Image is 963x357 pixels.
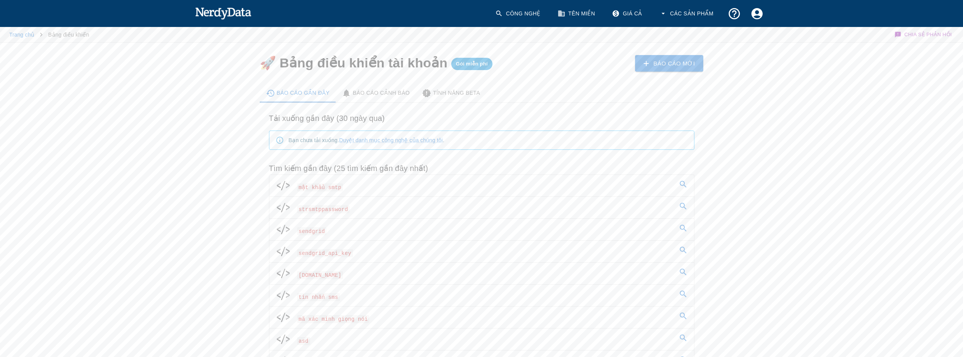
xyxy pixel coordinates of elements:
[670,10,714,17] font: Các sản phẩm
[433,90,480,96] font: Tính năng Beta
[353,90,410,96] font: Báo cáo cảnh báo
[277,90,329,96] font: Báo cáo gần đây
[339,137,443,143] a: Duyệt danh mục công nghệ của chúng tôi
[654,60,695,67] font: Báo cáo mới
[568,10,595,17] font: Tên miền
[269,263,694,284] a: [DOMAIN_NAME]
[723,2,746,25] button: Hỗ trợ và Tài liệu
[269,114,385,122] font: Tải xuống gần đây (30 ngày qua)
[289,137,339,143] font: Bạn chưa tải xuống.
[635,55,704,72] a: Báo cáo mới
[491,2,547,25] a: Công nghệ
[269,241,694,262] a: sendgrid_api_key
[299,294,338,300] font: tin nhắn sms
[269,164,428,173] font: Tìm kiếm gần đây (25 tìm kiếm gần đây nhất)
[506,10,541,17] font: Công nghệ
[746,2,768,25] button: Cài đặt tài khoản
[904,32,952,37] font: Chia sẻ phản hồi
[9,27,89,42] nav: vụn bánh mì
[451,55,492,70] a: Gói miễn phí
[443,137,444,143] font: .
[893,27,954,42] button: Chia sẻ phản hồi
[299,206,348,213] font: strsmtppassword
[299,250,351,256] font: sendgrid_api_key
[607,2,649,25] a: Giá cả
[9,32,34,38] a: Trang chủ
[655,2,720,25] button: Các sản phẩm
[456,61,488,67] font: Gói miễn phí
[269,307,694,328] a: mã xác minh giọng nói
[299,228,325,235] font: sendgrid
[269,219,694,240] a: sendgrid
[299,316,368,322] font: mã xác minh giọng nói
[269,285,694,306] a: tin nhắn sms
[269,329,694,350] a: asd
[269,197,694,218] a: strsmtppassword
[299,184,341,191] font: mật khẩu smtp
[269,175,694,196] a: mật khẩu smtp
[623,10,642,17] font: Giá cả
[299,272,341,278] font: [DOMAIN_NAME]
[553,2,602,25] a: Tên miền
[48,32,89,38] font: Bảng điều khiển
[260,55,448,70] font: 🚀 Bảng điều khiển tài khoản
[299,338,309,344] font: asd
[195,5,252,21] img: NerdyData.com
